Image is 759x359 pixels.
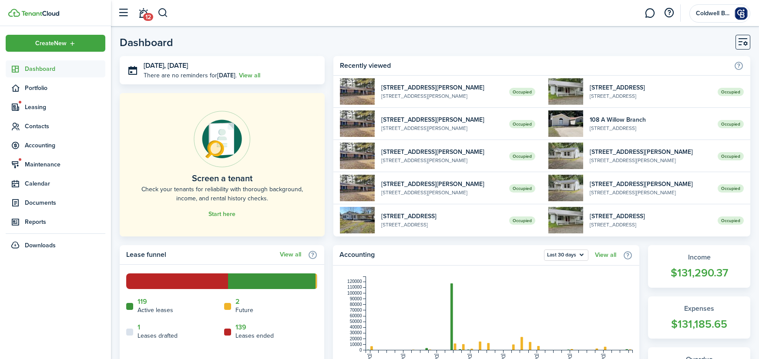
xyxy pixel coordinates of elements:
widget-list-item-title: [STREET_ADDRESS][PERSON_NAME] [590,147,711,156]
img: 1 [340,175,375,201]
button: Search [158,6,168,20]
widget-stats-count: $131,290.37 [657,265,742,281]
span: Accounting [25,141,105,150]
widget-list-item-description: [STREET_ADDRESS][PERSON_NAME] [381,156,503,164]
a: Income$131,290.37 [648,245,750,288]
home-widget-title: Active leases [138,306,173,315]
widget-list-item-description: [STREET_ADDRESS] [590,221,711,229]
home-widget-title: Lease funnel [126,249,275,260]
button: Open menu [6,35,105,52]
home-widget-title: Future [235,306,253,315]
span: Occupied [718,184,744,193]
span: Occupied [718,152,744,160]
a: View all [239,71,260,80]
img: 1 [548,175,583,201]
tspan: 110000 [347,285,362,289]
tspan: 90000 [349,296,362,301]
span: Maintenance [25,160,105,169]
span: Occupied [718,88,744,96]
a: 2 [235,298,240,306]
button: Open menu [544,249,588,261]
img: 1 [340,143,375,169]
widget-list-item-title: [STREET_ADDRESS][PERSON_NAME] [381,115,503,124]
span: Create New [35,40,67,47]
a: Reports [6,213,105,230]
img: TenantCloud [8,9,20,17]
tspan: 70000 [349,308,362,312]
tspan: 10000 [349,342,362,347]
p: There are no reminders for . [144,71,237,80]
tspan: 80000 [349,302,362,307]
widget-list-item-title: [STREET_ADDRESS][PERSON_NAME] [381,83,503,92]
home-widget-title: Recently viewed [340,60,729,71]
span: Portfolio [25,83,105,93]
header-page-title: Dashboard [120,37,173,48]
img: TenantCloud [21,11,59,16]
a: 139 [235,323,246,331]
span: 12 [143,13,153,21]
a: Messaging [641,2,658,24]
widget-list-item-description: [STREET_ADDRESS] [590,124,711,132]
span: Downloads [25,241,56,250]
tspan: 120000 [347,279,362,284]
span: Occupied [509,120,535,128]
h3: [DATE], [DATE] [144,60,318,71]
home-widget-title: Leases drafted [138,331,178,340]
img: 1 [340,207,375,233]
img: 1 [340,110,375,137]
tspan: 100000 [347,291,362,296]
widget-list-item-title: [STREET_ADDRESS][PERSON_NAME] [381,179,503,189]
home-widget-title: Leases ended [235,331,274,340]
widget-list-item-title: [STREET_ADDRESS] [590,212,711,221]
home-widget-title: Accounting [339,249,540,261]
span: Documents [25,198,105,207]
a: 119 [138,298,147,306]
span: Occupied [718,120,744,128]
span: Occupied [509,184,535,193]
span: Occupied [509,216,535,225]
tspan: 30000 [349,330,362,335]
widget-stats-title: Expenses [657,303,742,314]
span: Reports [25,217,105,226]
tspan: 40000 [349,325,362,329]
a: Expenses$131,185.65 [648,296,750,339]
img: 1 [548,110,583,137]
a: View all [280,251,301,258]
widget-list-item-title: [STREET_ADDRESS][PERSON_NAME] [381,147,503,156]
img: Coldwell Banker Group One Realty [734,7,748,20]
widget-list-item-description: [STREET_ADDRESS][PERSON_NAME] [590,156,711,164]
widget-list-item-title: [STREET_ADDRESS] [590,83,711,92]
widget-list-item-title: [STREET_ADDRESS] [381,212,503,221]
img: 1 [548,143,583,169]
tspan: 20000 [349,336,362,341]
home-placeholder-title: Screen a tenant [192,172,252,185]
span: Occupied [509,152,535,160]
img: 1 [340,78,375,105]
widget-list-item-description: [STREET_ADDRESS] [590,92,711,100]
b: [DATE] [217,71,235,80]
img: 1 [548,207,583,233]
widget-stats-count: $131,185.65 [657,316,742,332]
widget-list-item-description: [STREET_ADDRESS][PERSON_NAME] [381,92,503,100]
a: 1 [138,323,140,331]
img: 1 [548,78,583,105]
tspan: 0 [359,348,362,352]
tspan: 50000 [349,319,362,324]
button: Open sidebar [115,5,131,21]
span: Occupied [718,216,744,225]
widget-list-item-title: 108 A Willow Branch [590,115,711,124]
widget-list-item-description: [STREET_ADDRESS] [381,221,503,229]
span: Coldwell Banker Group One Realty [696,10,731,17]
widget-list-item-description: [STREET_ADDRESS][PERSON_NAME] [381,189,503,196]
a: View all [595,252,616,259]
span: Calendar [25,179,105,188]
span: Leasing [25,103,105,112]
button: Last 30 days [544,249,588,261]
button: Customise [735,35,750,50]
img: Online payments [194,111,250,167]
widget-stats-title: Income [657,252,742,263]
a: Start here [208,211,235,218]
span: Contacts [25,122,105,131]
tspan: 60000 [349,313,362,318]
a: Dashboard [6,60,105,77]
